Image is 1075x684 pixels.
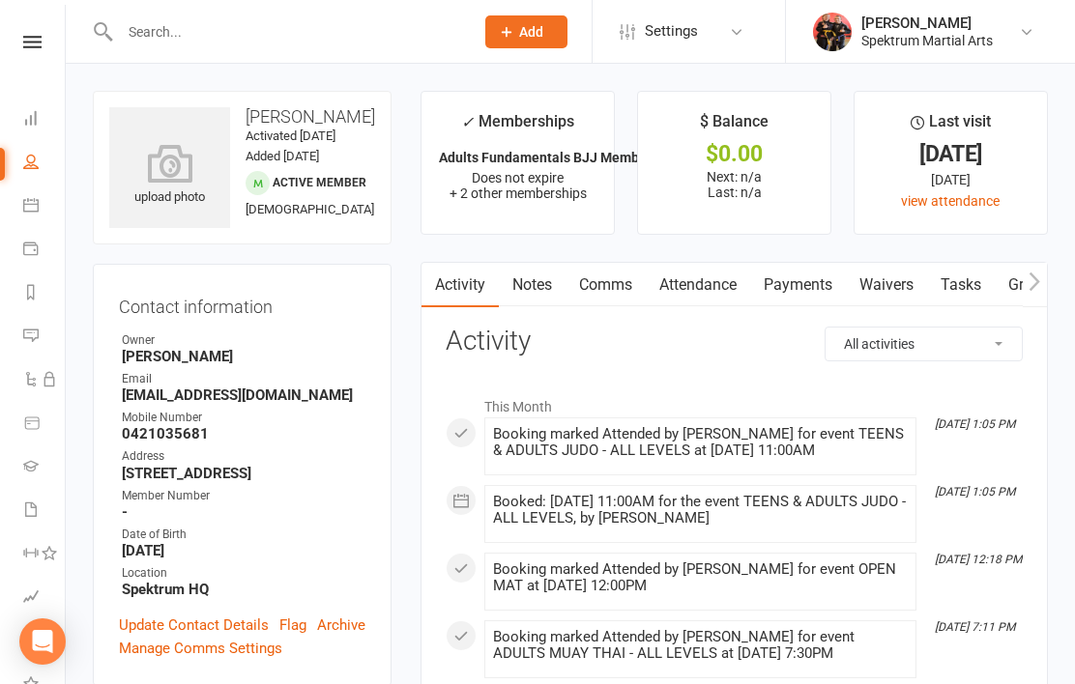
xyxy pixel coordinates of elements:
[23,272,67,316] a: Reports
[485,15,567,48] button: Add
[655,144,813,164] div: $0.00
[109,144,230,208] div: upload photo
[122,542,365,559] strong: [DATE]
[646,263,750,307] a: Attendance
[655,169,813,200] p: Next: n/a Last: n/a
[861,14,993,32] div: [PERSON_NAME]
[450,185,587,201] span: + 2 other memberships
[122,386,365,404] strong: [EMAIL_ADDRESS][DOMAIN_NAME]
[23,229,67,272] a: Payments
[935,620,1015,634] i: [DATE] 7:11 PM
[122,447,365,466] div: Address
[446,327,1023,356] h3: Activity
[122,564,365,583] div: Location
[519,24,543,40] span: Add
[246,128,335,143] time: Activated [DATE]
[872,144,1030,164] div: [DATE]
[122,370,365,388] div: Email
[119,637,282,660] a: Manage Comms Settings
[700,109,769,144] div: $ Balance
[935,553,1022,566] i: [DATE] 12:18 PM
[279,613,306,637] a: Flag
[19,618,66,665] div: Open Intercom Messenger
[472,170,564,185] span: Does not expire
[109,107,375,127] h3: [PERSON_NAME]
[493,494,908,527] div: Booked: [DATE] 11:00AM for the event TEENS & ADULTS JUDO - ALL LEVELS, by [PERSON_NAME]
[246,149,319,163] time: Added [DATE]
[23,99,67,142] a: Dashboard
[122,526,365,544] div: Date of Birth
[122,331,365,350] div: Owner
[461,109,574,145] div: Memberships
[861,32,993,49] div: Spektrum Martial Arts
[750,263,846,307] a: Payments
[122,465,365,482] strong: [STREET_ADDRESS]
[122,425,365,442] strong: 0421035681
[273,176,366,189] span: Active member
[122,503,365,521] strong: -
[846,263,927,307] a: Waivers
[122,348,365,365] strong: [PERSON_NAME]
[911,109,991,144] div: Last visit
[23,142,67,185] a: People
[114,18,460,45] input: Search...
[439,150,678,165] strong: Adults Fundamentals BJJ Membership
[493,629,908,662] div: Booking marked Attended by [PERSON_NAME] for event ADULTS MUAY THAI - ALL LEVELS at [DATE] 7:30PM
[119,290,365,317] h3: Contact information
[446,386,1023,417] li: This Month
[901,193,1000,209] a: view attendance
[23,577,67,620] a: Assessments
[566,263,646,307] a: Comms
[122,409,365,427] div: Mobile Number
[813,13,852,51] img: thumb_image1518040501.png
[935,485,1015,499] i: [DATE] 1:05 PM
[23,185,67,229] a: Calendar
[23,403,67,446] a: Product Sales
[645,10,698,53] span: Settings
[461,113,474,131] i: ✓
[872,169,1030,190] div: [DATE]
[935,417,1015,431] i: [DATE] 1:05 PM
[493,561,908,594] div: Booking marked Attended by [PERSON_NAME] for event OPEN MAT at [DATE] 12:00PM
[927,263,995,307] a: Tasks
[421,263,499,307] a: Activity
[122,581,365,598] strong: Spektrum HQ
[493,426,908,459] div: Booking marked Attended by [PERSON_NAME] for event TEENS & ADULTS JUDO - ALL LEVELS at [DATE] 11:...
[499,263,566,307] a: Notes
[317,613,365,637] a: Archive
[246,202,374,216] span: [DEMOGRAPHIC_DATA]
[122,487,365,505] div: Member Number
[119,613,269,637] a: Update Contact Details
